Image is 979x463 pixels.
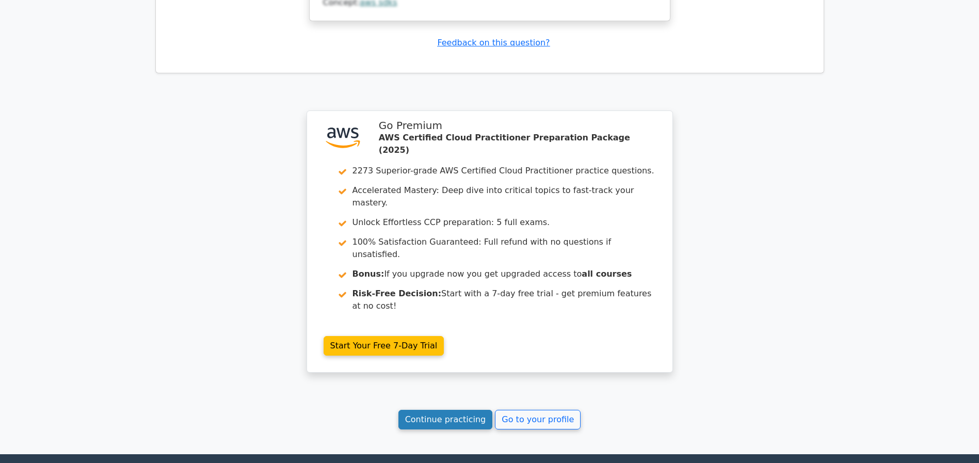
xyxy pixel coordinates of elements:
a: Feedback on this question? [437,38,550,47]
a: Continue practicing [398,410,493,429]
a: Go to your profile [495,410,581,429]
a: Start Your Free 7-Day Trial [324,336,444,356]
